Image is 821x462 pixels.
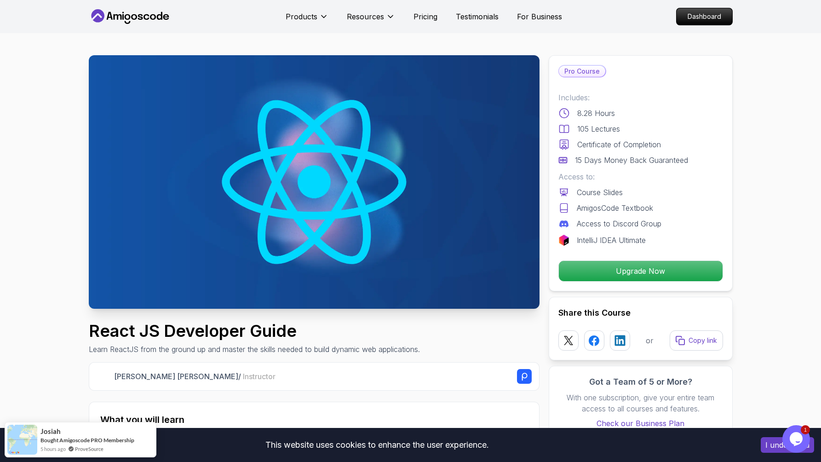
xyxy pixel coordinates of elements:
p: Upgrade Now [559,261,723,281]
a: Dashboard [676,8,733,25]
p: Copy link [689,336,717,345]
a: ProveSource [75,445,103,453]
a: Pricing [413,11,437,22]
p: With one subscription, give your entire team access to all courses and features. [558,392,723,414]
p: 15 Days Money Back Guaranteed [575,155,688,166]
h2: Share this Course [558,306,723,319]
a: Amigoscode PRO Membership [59,437,134,444]
span: Bought [40,437,58,444]
p: 105 Lectures [577,123,620,134]
p: IntelliJ IDEA Ultimate [577,235,646,246]
img: jetbrains logo [558,235,569,246]
button: Products [286,11,328,29]
p: or [646,335,654,346]
h3: Got a Team of 5 or More? [558,375,723,388]
p: Certificate of Completion [577,139,661,150]
p: Pro Course [559,66,605,77]
a: For Business [517,11,562,22]
iframe: chat widget [782,425,812,453]
img: Richard bray [97,369,111,398]
a: Testimonials [456,11,499,22]
img: provesource social proof notification image [7,425,37,455]
p: Products [286,11,317,22]
p: Access to: [558,171,723,182]
span: Instructor [244,379,276,388]
p: Learn ReactJS from the ground up and master the skills needed to build dynamic web applications. [89,344,420,355]
span: 5 hours ago [40,445,66,453]
p: Resources [347,11,384,22]
button: Copy link [670,330,723,351]
button: Accept cookies [761,437,814,453]
p: Course Slides [577,187,623,198]
p: [PERSON_NAME] [PERSON_NAME] / [115,378,276,389]
button: Upgrade Now [558,260,723,282]
p: Access to Discord Group [577,218,661,229]
img: reactjs-developer-guide_thumbnail [89,55,540,309]
p: Includes: [558,92,723,103]
p: 8.28 Hours [577,108,615,119]
span: josiah [40,427,61,435]
h1: React JS Developer Guide [89,322,420,340]
a: Check our Business Plan [558,418,723,429]
p: AmigosCode Textbook [577,202,653,214]
button: Resources [347,11,395,29]
div: This website uses cookies to enhance the user experience. [7,435,747,455]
